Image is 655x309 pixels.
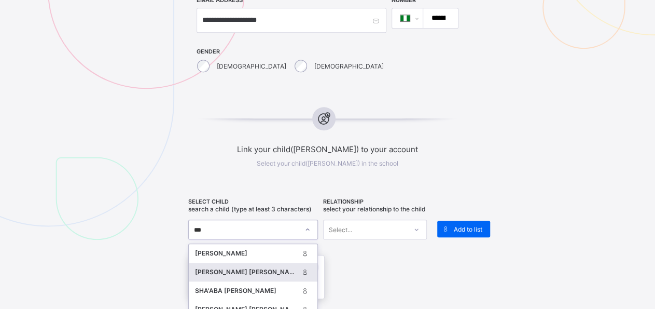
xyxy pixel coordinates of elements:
span: Link your child([PERSON_NAME]) to your account [164,144,492,154]
span: Search a child (type at least 3 characters) [188,205,312,213]
span: Add to list [454,225,482,233]
div: [PERSON_NAME] [PERSON_NAME] [195,267,298,277]
div: Select... [329,220,352,239]
span: Select your child([PERSON_NAME]) in the school [257,159,398,167]
label: [DEMOGRAPHIC_DATA] [217,62,286,70]
span: Select your relationship to the child [323,205,426,213]
span: SELECT CHILD [188,198,318,205]
span: GENDER [197,48,386,55]
div: SHA'ABA [PERSON_NAME] [195,286,298,296]
div: [PERSON_NAME] [195,248,298,259]
span: RELATIONSHIP [323,198,427,205]
label: [DEMOGRAPHIC_DATA] [314,62,384,70]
